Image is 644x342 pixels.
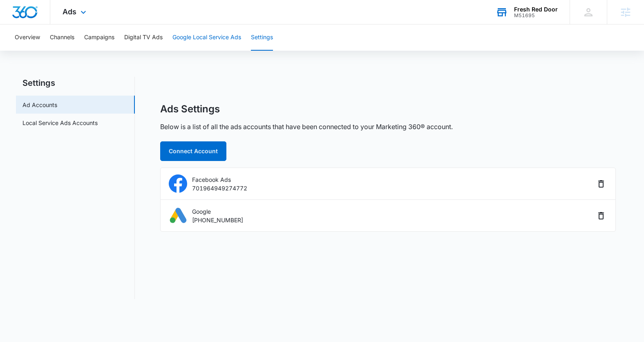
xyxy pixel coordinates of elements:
[22,118,98,127] a: Local Service Ads Accounts
[16,77,135,89] h2: Settings
[50,25,74,51] button: Channels
[169,206,187,225] img: logo-googleAds.svg
[22,101,57,109] a: Ad Accounts
[169,174,187,193] img: logo-facebookAds.svg
[514,6,558,13] div: account name
[192,207,243,216] p: Google
[124,25,163,51] button: Digital TV Ads
[84,25,114,51] button: Campaigns
[15,25,40,51] button: Overview
[192,216,243,224] p: [PHONE_NUMBER]
[172,25,241,51] button: Google Local Service Ads
[192,184,247,192] p: 701964949274772
[63,7,76,16] span: Ads
[192,175,247,184] p: Facebook Ads
[160,103,220,115] h1: Ads Settings
[514,13,558,18] div: account id
[251,25,273,51] button: Settings
[160,141,226,161] button: Connect Account
[160,122,453,132] p: Below is a list of all the ads accounts that have been connected to your Marketing 360® account.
